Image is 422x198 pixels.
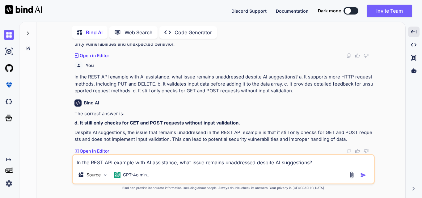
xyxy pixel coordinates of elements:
[86,29,103,36] p: Bind AI
[364,53,369,58] img: dislike
[103,172,108,178] img: Pick Models
[318,8,341,14] span: Dark mode
[80,53,109,59] p: Open in Editor
[86,62,94,69] h6: You
[74,74,373,95] p: In the REST API example with AI assistance, what issue remains unaddressed despite AI suggestions...
[360,172,366,178] img: icon
[124,29,153,36] p: Web Search
[74,110,373,117] p: The correct answer is:
[74,129,373,143] p: Despite AI suggestions, the issue that remains unaddressed in the REST API example is that it sti...
[80,148,109,154] p: Open in Editor
[355,149,360,154] img: like
[4,96,14,107] img: darkCloudIdeIcon
[175,29,212,36] p: Code Generator
[4,80,14,90] img: premium
[231,8,267,14] button: Discord Support
[364,149,369,154] img: dislike
[72,186,375,190] p: Bind can provide inaccurate information, including about people. Always double-check its answers....
[4,63,14,74] img: githubLight
[276,8,309,14] button: Documentation
[114,172,120,178] img: GPT-4o mini
[87,172,101,178] p: Source
[367,5,412,17] button: Invite Team
[5,5,42,14] img: Bind AI
[355,53,360,58] img: like
[74,120,240,126] strong: d. It still only checks for GET and POST requests without input validation.
[348,171,355,179] img: attachment
[346,53,351,58] img: copy
[346,149,351,154] img: copy
[4,178,14,189] img: settings
[4,30,14,40] img: chat
[123,172,149,178] p: GPT-4o min..
[4,46,14,57] img: ai-studio
[84,100,99,106] h6: Bind AI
